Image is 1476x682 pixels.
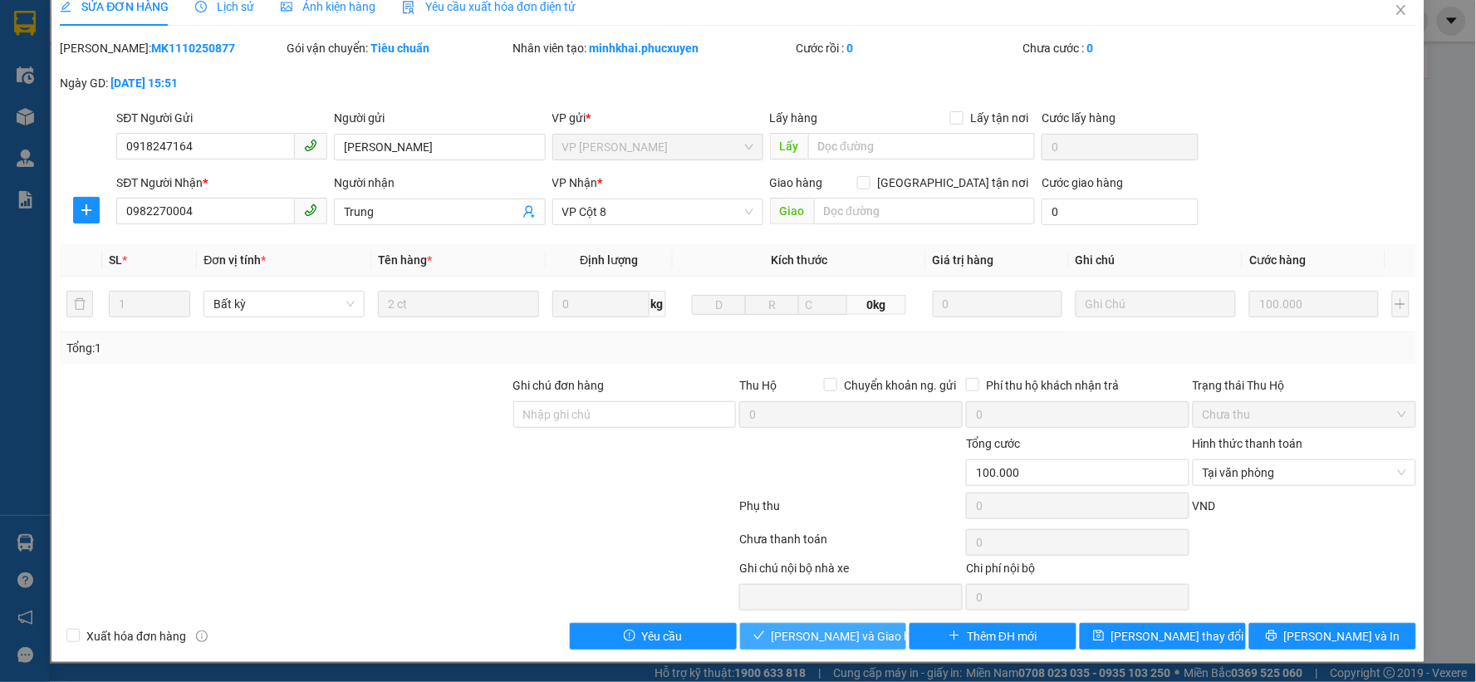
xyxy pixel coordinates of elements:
[847,295,907,315] span: 0kg
[378,253,432,267] span: Tên hàng
[195,1,207,12] span: clock-circle
[287,39,510,57] div: Gói vận chuyển:
[522,205,536,218] span: user-add
[1249,253,1306,267] span: Cước hàng
[650,291,666,317] span: kg
[1042,111,1116,125] label: Cước lấy hàng
[740,623,907,650] button: check[PERSON_NAME] và Giao hàng
[771,253,827,267] span: Kích thước
[334,109,545,127] div: Người gửi
[110,76,178,90] b: [DATE] 15:51
[116,109,327,127] div: SĐT Người Gửi
[770,133,808,159] span: Lấy
[334,174,545,192] div: Người nhận
[513,379,605,392] label: Ghi chú đơn hàng
[797,39,1020,57] div: Cước rồi :
[1042,134,1199,160] input: Cước lấy hàng
[808,133,1036,159] input: Dọc đường
[1086,42,1093,55] b: 0
[304,204,317,217] span: phone
[109,253,122,267] span: SL
[196,630,208,642] span: info-circle
[624,630,635,643] span: exclamation-circle
[513,39,793,57] div: Nhân viên tạo:
[967,627,1037,645] span: Thêm ĐH mới
[1022,39,1246,57] div: Chưa cước :
[1076,291,1237,317] input: Ghi Chú
[570,623,737,650] button: exclamation-circleYêu cầu
[1193,376,1416,395] div: Trạng thái Thu Hộ
[837,376,963,395] span: Chuyển khoản ng. gửi
[552,109,763,127] div: VP gửi
[870,174,1035,192] span: [GEOGRAPHIC_DATA] tận nơi
[1203,460,1406,485] span: Tại văn phòng
[1395,3,1408,17] span: close
[370,42,429,55] b: Tiêu chuẩn
[738,530,964,559] div: Chưa thanh toán
[770,176,823,189] span: Giao hàng
[933,291,1062,317] input: 0
[739,559,963,584] div: Ghi chú nội bộ nhà xe
[692,295,746,315] input: D
[1193,437,1303,450] label: Hình thức thanh toán
[770,111,818,125] span: Lấy hàng
[1266,630,1277,643] span: printer
[1042,176,1123,189] label: Cước giao hàng
[60,39,283,57] div: [PERSON_NAME]:
[562,135,753,159] span: VP Minh Khai
[770,198,814,224] span: Giao
[116,174,327,192] div: SĐT Người Nhận
[552,176,598,189] span: VP Nhận
[213,292,355,316] span: Bất kỳ
[402,1,415,14] img: icon
[933,253,994,267] span: Giá trị hàng
[745,295,799,315] input: R
[966,437,1020,450] span: Tổng cước
[304,139,317,152] span: phone
[151,42,235,55] b: MK1110250877
[949,630,960,643] span: plus
[738,497,964,526] div: Phụ thu
[798,295,847,315] input: C
[964,109,1035,127] span: Lấy tận nơi
[60,74,283,92] div: Ngày GD:
[513,401,737,428] input: Ghi chú đơn hàng
[642,627,683,645] span: Yêu cầu
[753,630,765,643] span: check
[80,627,193,645] span: Xuất hóa đơn hàng
[590,42,699,55] b: minhkhai.phucxuyen
[1193,499,1216,513] span: VND
[1249,623,1416,650] button: printer[PERSON_NAME] và In
[1080,623,1247,650] button: save[PERSON_NAME] thay đổi
[74,204,99,217] span: plus
[1111,627,1244,645] span: [PERSON_NAME] thay đổi
[73,197,100,223] button: plus
[562,199,753,224] span: VP Cột 8
[1093,630,1105,643] span: save
[66,291,93,317] button: delete
[1203,402,1406,427] span: Chưa thu
[66,339,570,357] div: Tổng: 1
[847,42,854,55] b: 0
[1042,199,1199,225] input: Cước giao hàng
[1249,291,1379,317] input: 0
[814,198,1036,224] input: Dọc đường
[1284,627,1400,645] span: [PERSON_NAME] và In
[772,627,931,645] span: [PERSON_NAME] và Giao hàng
[979,376,1125,395] span: Phí thu hộ khách nhận trả
[910,623,1076,650] button: plusThêm ĐH mới
[204,253,266,267] span: Đơn vị tính
[580,253,638,267] span: Định lượng
[281,1,292,12] span: picture
[1069,244,1243,277] th: Ghi chú
[1392,291,1410,317] button: plus
[60,1,71,12] span: edit
[966,559,1189,584] div: Chi phí nội bộ
[739,379,777,392] span: Thu Hộ
[378,291,539,317] input: VD: Bàn, Ghế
